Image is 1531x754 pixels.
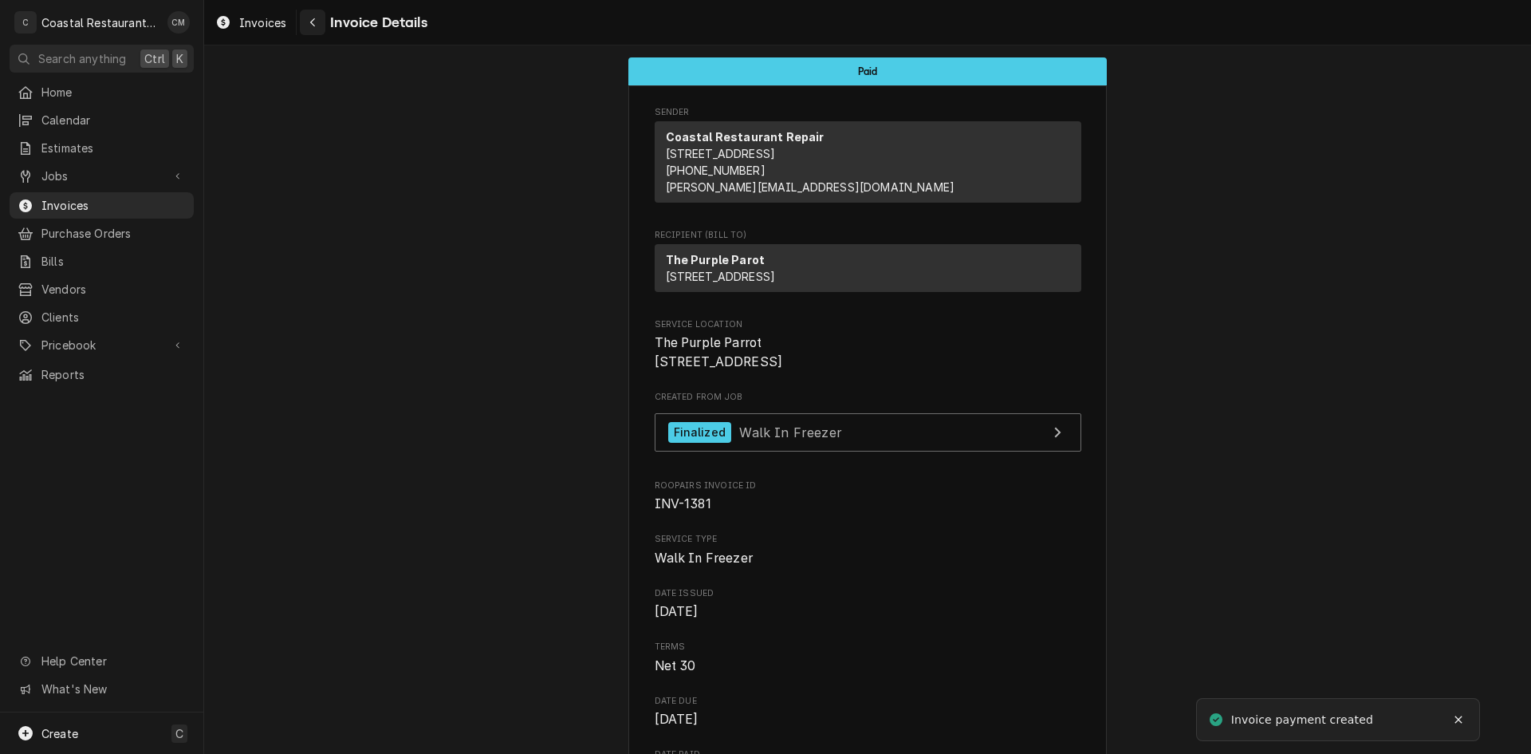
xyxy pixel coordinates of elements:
[41,140,186,156] span: Estimates
[666,180,955,194] a: [PERSON_NAME][EMAIL_ADDRESS][DOMAIN_NAME]
[655,480,1081,514] div: Roopairs Invoice ID
[655,391,1081,460] div: Created From Job
[655,121,1081,203] div: Sender
[666,164,765,177] a: [PHONE_NUMBER]
[41,168,162,184] span: Jobs
[655,641,1081,653] span: Terms
[10,361,194,388] a: Reports
[655,533,1081,567] div: Service Type
[10,648,194,674] a: Go to Help Center
[10,276,194,302] a: Vendors
[10,107,194,133] a: Calendar
[655,334,1081,371] span: Service Location
[325,12,427,34] span: Invoice Details
[655,641,1081,675] div: Terms
[666,130,825,144] strong: Coastal Restaurant Repair
[41,14,159,31] div: Coastal Restaurant Repair
[300,10,325,35] button: Navigate back
[41,84,186,101] span: Home
[655,495,1081,514] span: Roopairs Invoice ID
[655,695,1081,708] span: Date Due
[167,11,190,34] div: CM
[14,11,37,34] div: C
[41,727,78,740] span: Create
[655,551,753,566] span: Walk In Freezer
[1231,712,1376,728] div: Invoice payment created
[175,725,183,742] span: C
[655,587,1081,600] span: Date Issued
[10,79,194,105] a: Home
[655,496,711,511] span: INV-1381
[209,10,293,36] a: Invoices
[666,270,776,283] span: [STREET_ADDRESS]
[41,366,186,383] span: Reports
[655,549,1081,568] span: Service Type
[167,11,190,34] div: Chad McMaster's Avatar
[144,50,165,67] span: Ctrl
[655,121,1081,209] div: Sender
[41,112,186,128] span: Calendar
[655,657,1081,676] span: Terms
[666,147,776,160] span: [STREET_ADDRESS]
[858,66,878,77] span: Paid
[41,681,184,697] span: What's New
[655,602,1081,622] span: Date Issued
[10,332,194,358] a: Go to Pricebook
[41,337,162,353] span: Pricebook
[655,658,696,673] span: Net 30
[655,229,1081,299] div: Invoice Recipient
[10,220,194,247] a: Purchase Orders
[38,50,126,67] span: Search anything
[655,318,1081,372] div: Service Location
[655,106,1081,119] span: Sender
[666,253,765,266] strong: The Purple Parot
[655,229,1081,242] span: Recipient (Bill To)
[41,309,186,326] span: Clients
[41,281,186,298] span: Vendors
[655,533,1081,546] span: Service Type
[668,422,731,444] div: Finalized
[41,225,186,242] span: Purchase Orders
[41,653,184,669] span: Help Center
[655,712,699,727] span: [DATE]
[655,318,1081,331] span: Service Location
[655,710,1081,729] span: Date Due
[628,57,1107,85] div: Status
[10,304,194,330] a: Clients
[41,197,186,214] span: Invoices
[10,135,194,161] a: Estimates
[655,106,1081,210] div: Invoice Sender
[10,192,194,219] a: Invoices
[655,480,1081,492] span: Roopairs Invoice ID
[239,14,286,31] span: Invoices
[10,676,194,702] a: Go to What's New
[10,163,194,189] a: Go to Jobs
[10,248,194,274] a: Bills
[655,244,1081,298] div: Recipient (Bill To)
[655,587,1081,622] div: Date Issued
[655,244,1081,292] div: Recipient (Bill To)
[655,391,1081,404] span: Created From Job
[655,695,1081,729] div: Date Due
[176,50,183,67] span: K
[41,253,186,270] span: Bills
[739,424,841,440] span: Walk In Freezer
[655,413,1081,452] a: View Job
[10,45,194,73] button: Search anythingCtrlK
[655,604,699,619] span: [DATE]
[655,335,783,369] span: The Purple Parrot [STREET_ADDRESS]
